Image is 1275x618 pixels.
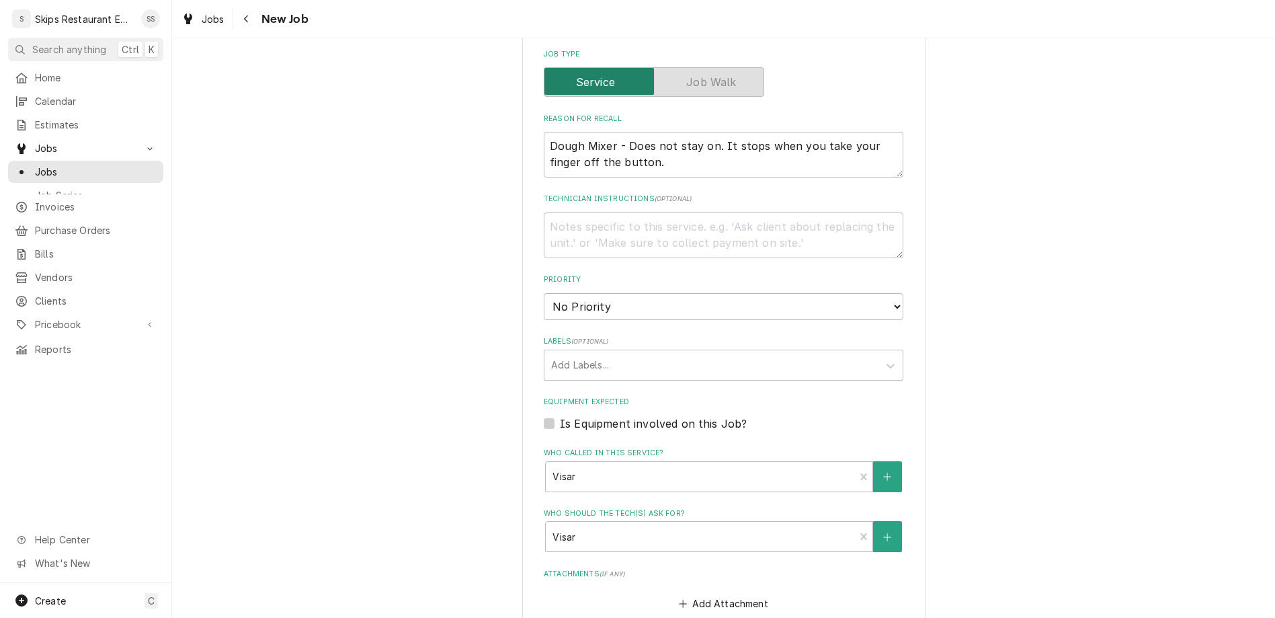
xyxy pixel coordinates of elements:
span: Jobs [35,165,157,179]
div: Equipment Expected [544,397,903,431]
span: Reports [35,342,157,356]
span: K [149,42,155,56]
div: Who should the tech(s) ask for? [544,508,903,552]
label: Technician Instructions [544,194,903,204]
label: Priority [544,274,903,285]
div: Shan Skipper's Avatar [141,9,160,28]
label: Who should the tech(s) ask for? [544,508,903,519]
label: Who called in this service? [544,448,903,459]
div: Skips Restaurant Equipment [35,12,134,26]
div: Who called in this service? [544,448,903,492]
a: Bills [8,243,163,265]
label: Equipment Expected [544,397,903,408]
button: Navigate back [236,8,257,30]
a: Calendar [8,90,163,112]
div: Service [544,67,903,97]
label: Is Equipment involved on this Job? [560,416,747,432]
a: Jobs [8,161,163,183]
button: Create New Contact [873,461,901,492]
span: Invoices [35,200,157,214]
span: ( if any ) [600,570,625,578]
span: Vendors [35,270,157,284]
span: Job Series [35,188,157,202]
a: Go to What's New [8,552,163,574]
a: Invoices [8,196,163,218]
div: Priority [544,274,903,319]
a: Go to Jobs [8,137,163,159]
a: Jobs [176,8,230,30]
span: ( optional ) [571,338,609,345]
a: Estimates [8,114,163,136]
label: Attachments [544,569,903,580]
div: Labels [544,336,903,380]
a: Reports [8,338,163,360]
span: C [148,594,155,608]
span: Search anything [32,42,106,56]
div: S [12,9,31,28]
div: Job Type [544,49,903,97]
span: Jobs [35,141,136,155]
span: Help Center [35,533,155,547]
button: Search anythingCtrlK [8,38,163,61]
span: Ctrl [122,42,139,56]
button: Add Attachment [677,594,771,613]
span: What's New [35,556,155,570]
span: Calendar [35,94,157,108]
textarea: Dough Mixer - Does not stay on. It stops when you take your finger off the button. [544,132,903,178]
a: Clients [8,290,163,312]
a: Go to Pricebook [8,313,163,336]
label: Job Type [544,49,903,60]
a: Vendors [8,266,163,288]
span: Purchase Orders [35,223,157,237]
span: Clients [35,294,157,308]
span: Estimates [35,118,157,132]
span: Jobs [202,12,224,26]
a: Go to Help Center [8,529,163,551]
svg: Create New Contact [883,533,891,542]
span: Home [35,71,157,85]
button: Create New Contact [873,521,901,552]
label: Labels [544,336,903,347]
div: Technician Instructions [544,194,903,258]
label: Reason For Recall [544,114,903,124]
span: New Job [257,10,309,28]
svg: Create New Contact [883,472,891,481]
div: Attachments [544,569,903,613]
span: Bills [35,247,157,261]
a: Home [8,67,163,89]
a: Purchase Orders [8,219,163,241]
span: Create [35,595,66,607]
span: ( optional ) [655,195,692,202]
a: Job Series [8,184,163,206]
div: Reason For Recall [544,114,903,178]
span: Pricebook [35,317,136,332]
div: SS [141,9,160,28]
